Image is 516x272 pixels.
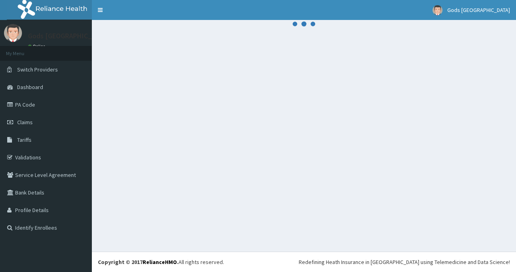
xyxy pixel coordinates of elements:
span: Gods [GEOGRAPHIC_DATA] [447,6,510,14]
span: Switch Providers [17,66,58,73]
a: Online [28,44,47,49]
svg: audio-loading [292,12,316,36]
span: Dashboard [17,83,43,91]
div: Redefining Heath Insurance in [GEOGRAPHIC_DATA] using Telemedicine and Data Science! [299,258,510,266]
p: Gods [GEOGRAPHIC_DATA] [28,32,111,40]
a: RelianceHMO [143,258,177,266]
footer: All rights reserved. [92,252,516,272]
img: User Image [433,5,443,15]
span: Claims [17,119,33,126]
span: Tariffs [17,136,32,143]
strong: Copyright © 2017 . [98,258,179,266]
img: User Image [4,24,22,42]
